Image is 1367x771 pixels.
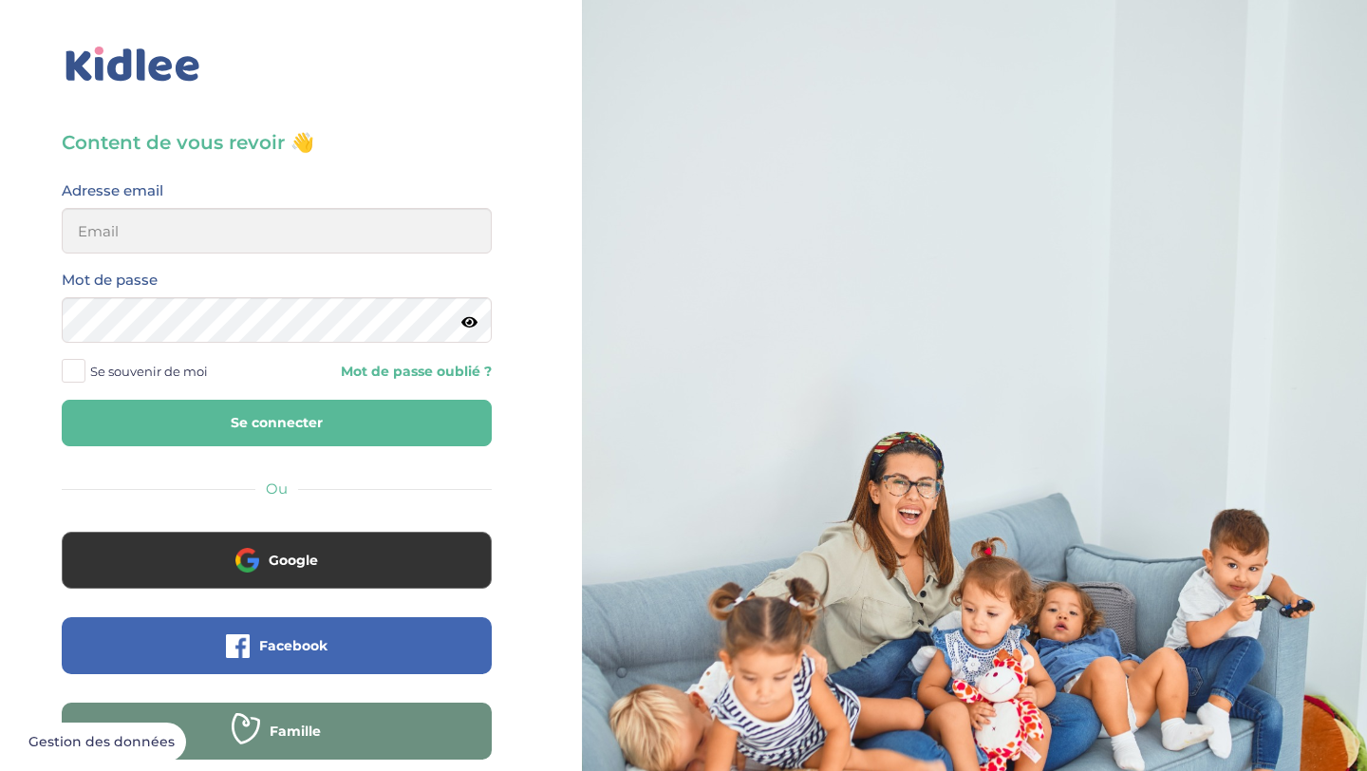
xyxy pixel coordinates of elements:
[62,532,492,589] button: Google
[62,564,492,582] a: Google
[235,548,259,572] img: google.png
[62,43,204,86] img: logo_kidlee_bleu
[266,480,288,498] span: Ou
[62,208,492,254] input: Email
[62,703,492,760] button: Famille
[226,634,250,658] img: facebook.png
[62,735,492,753] a: Famille
[62,617,492,674] button: Facebook
[62,400,492,446] button: Se connecter
[28,734,175,751] span: Gestion des données
[270,722,321,741] span: Famille
[259,636,328,655] span: Facebook
[62,179,163,203] label: Adresse email
[90,359,208,384] span: Se souvenir de moi
[290,363,491,381] a: Mot de passe oublié ?
[17,723,186,762] button: Gestion des données
[62,268,158,292] label: Mot de passe
[62,129,492,156] h3: Content de vous revoir 👋
[62,649,492,668] a: Facebook
[269,551,318,570] span: Google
